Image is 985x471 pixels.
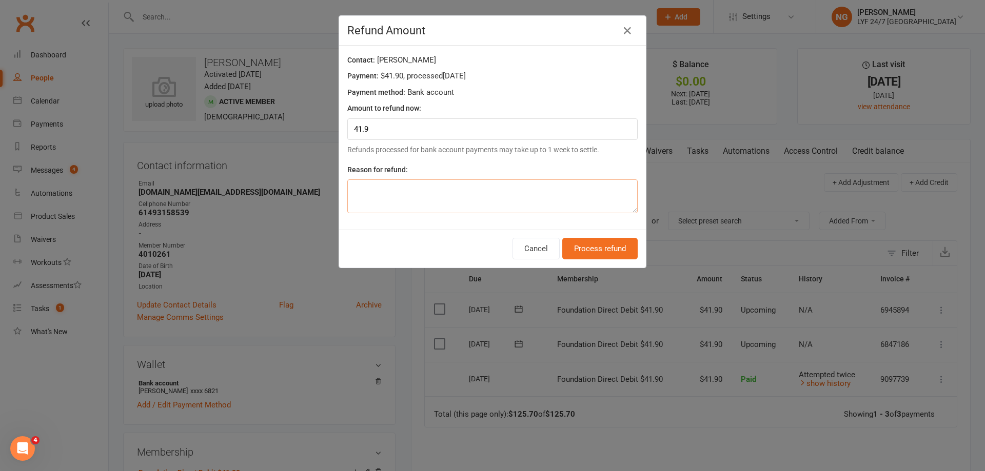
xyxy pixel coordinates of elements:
label: Amount to refund now: [347,103,421,114]
label: Contact: [347,54,375,66]
button: Cancel [513,238,560,259]
label: Payment: [347,70,379,81]
div: $41.90 , processed [DATE] [347,70,638,86]
div: [PERSON_NAME] [347,54,638,70]
label: Reason for refund: [347,164,408,175]
h4: Refund Amount [347,24,638,37]
a: Close [619,23,636,39]
iframe: Intercom live chat [10,436,35,461]
div: Refunds processed for bank account payments may take up to 1 week to settle. [347,144,638,155]
button: Process refund [562,238,638,259]
span: 4 [31,436,40,444]
div: Bank account [347,86,638,102]
label: Payment method: [347,87,405,98]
